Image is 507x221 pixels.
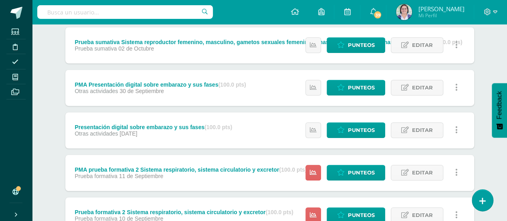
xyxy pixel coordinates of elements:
[412,165,433,180] span: Editar
[119,173,164,179] span: 11 de Septiembre
[75,124,232,130] div: Presentación digital sobre embarazo y sus fases
[348,123,375,138] span: Punteos
[496,91,503,119] span: Feedback
[119,130,137,137] span: [DATE]
[348,165,375,180] span: Punteos
[412,123,433,138] span: Editar
[266,209,293,215] strong: (100.0 pts)
[327,122,385,138] a: Punteos
[327,37,385,53] a: Punteos
[327,165,385,180] a: Punteos
[348,38,375,53] span: Punteos
[492,83,507,138] button: Feedback - Mostrar encuesta
[279,166,307,173] strong: (100.0 pts)
[327,80,385,95] a: Punteos
[412,80,433,95] span: Editar
[75,166,307,173] div: PMA prueba formativa 2 Sistema respiratorio, sistema circulatorio y excretor
[396,4,412,20] img: cb6240ca9060cd5322fbe56422423029.png
[373,10,382,19] span: 39
[75,88,118,94] span: Otras actividades
[418,12,464,19] span: Mi Perfil
[75,45,117,52] span: Prueba sumativa
[412,38,433,53] span: Editar
[204,124,232,130] strong: (100.0 pts)
[75,173,117,179] span: Prueba formativa
[75,209,293,215] div: Prueba formativa 2 Sistema respiratorio, sistema circulatorio y excretor
[119,88,164,94] span: 30 de Septiembre
[75,39,462,45] div: Prueba sumativa Sistema reproductor femenino, masculino, gametos sexuales femenino y masculino. I...
[348,80,375,95] span: Punteos
[418,5,464,13] span: [PERSON_NAME]
[118,45,154,52] span: 02 de Octubre
[75,81,246,88] div: PMA Presentación digital sobre embarazo y sus fases
[37,5,213,19] input: Busca un usuario...
[218,81,246,88] strong: (100.0 pts)
[75,130,118,137] span: Otras actividades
